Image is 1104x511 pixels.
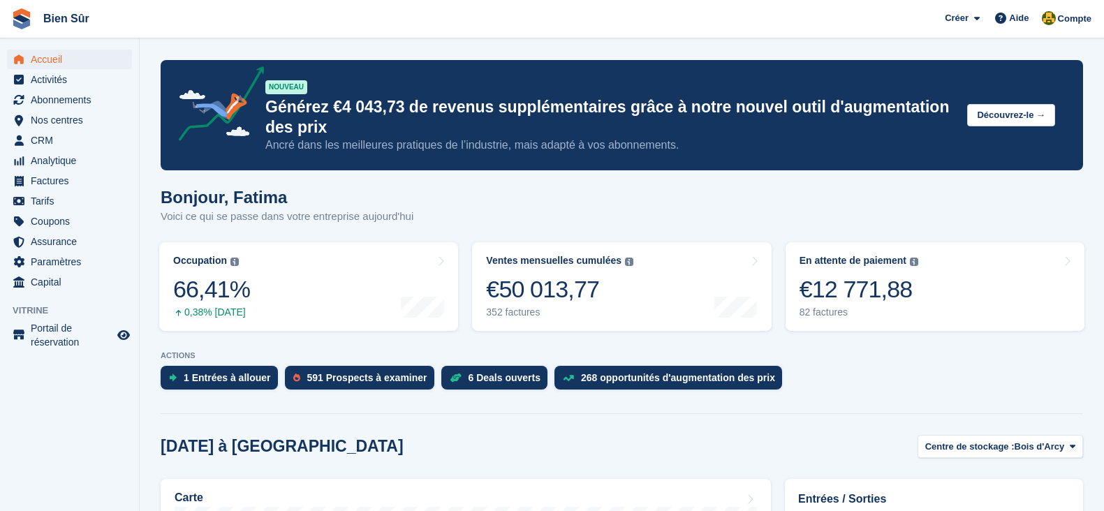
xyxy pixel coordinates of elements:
a: menu [7,321,132,349]
img: price_increase_opportunities-93ffe204e8149a01c8c9dc8f82e8f89637d9d84a8eef4429ea346261dce0b2c0.svg [563,375,574,381]
div: 1 Entrées à allouer [184,372,271,383]
span: Assurance [31,232,115,251]
a: menu [7,70,132,89]
img: Fatima Kelaaoui [1042,11,1056,25]
div: 591 Prospects à examiner [307,372,427,383]
a: 591 Prospects à examiner [285,366,441,397]
span: CRM [31,131,115,150]
a: Ventes mensuelles cumulées €50 013,77 352 factures [472,242,771,331]
div: €12 771,88 [800,275,918,304]
div: 82 factures [800,306,918,318]
span: Vitrine [13,304,139,318]
img: icon-info-grey-7440780725fd019a000dd9b08b2336e03edf1995a4989e88bcd33f0948082b44.svg [625,258,633,266]
a: menu [7,131,132,150]
span: Accueil [31,50,115,69]
img: icon-info-grey-7440780725fd019a000dd9b08b2336e03edf1995a4989e88bcd33f0948082b44.svg [910,258,918,266]
a: menu [7,212,132,231]
img: move_ins_to_allocate_icon-fdf77a2bb77ea45bf5b3d319d69a93e2d87916cf1d5bf7949dd705db3b84f3ca.svg [169,373,177,382]
a: 268 opportunités d'augmentation des prix [554,366,789,397]
span: Créer [945,11,969,25]
a: menu [7,252,132,272]
span: Activités [31,70,115,89]
img: deal-1b604bf984904fb50ccaf53a9ad4b4a5d6e5aea283cecdc64d6e3604feb123c2.svg [450,373,462,383]
img: prospect-51fa495bee0391a8d652442698ab0144808aea92771e9ea1ae160a38d050c398.svg [293,373,300,382]
div: Ventes mensuelles cumulées [486,255,621,267]
button: Centre de stockage : Bois d'Arcy [918,435,1083,458]
div: 268 opportunités d'augmentation des prix [581,372,775,383]
button: Découvrez-le → [967,104,1055,127]
p: Voici ce qui se passe dans votre entreprise aujourd'hui [161,209,413,225]
div: NOUVEAU [265,80,307,94]
a: Occupation 66,41% 0,38% [DATE] [159,242,458,331]
img: icon-info-grey-7440780725fd019a000dd9b08b2336e03edf1995a4989e88bcd33f0948082b44.svg [230,258,239,266]
span: Aide [1009,11,1029,25]
a: Boutique d'aperçu [115,327,132,343]
a: menu [7,50,132,69]
a: 1 Entrées à allouer [161,366,285,397]
span: Centre de stockage : [925,440,1015,454]
div: 66,41% [173,275,250,304]
span: Nos centres [31,110,115,130]
span: Coupons [31,212,115,231]
span: Abonnements [31,90,115,110]
div: 0,38% [DATE] [173,306,250,318]
span: Analytique [31,151,115,170]
a: menu [7,171,132,191]
a: menu [7,272,132,292]
h1: Bonjour, Fatima [161,188,413,207]
a: 6 Deals ouverts [441,366,555,397]
span: Compte [1058,12,1091,26]
p: Ancré dans les meilleures pratiques de l’industrie, mais adapté à vos abonnements. [265,138,956,153]
span: Tarifs [31,191,115,211]
div: 352 factures [486,306,633,318]
img: stora-icon-8386f47178a22dfd0bd8f6a31ec36ba5ce8667c1dd55bd0f319d3a0aa187defe.svg [11,8,32,29]
a: menu [7,151,132,170]
a: menu [7,232,132,251]
div: €50 013,77 [486,275,633,304]
span: Factures [31,171,115,191]
div: 6 Deals ouverts [469,372,541,383]
h2: Entrées / Sorties [798,491,1070,508]
p: ACTIONS [161,351,1083,360]
div: Occupation [173,255,227,267]
h2: Carte [175,491,203,504]
img: price-adjustments-announcement-icon-8257ccfd72463d97f412b2fc003d46551f7dbcb40ab6d574587a9cd5c0d94... [167,66,265,146]
div: En attente de paiement [800,255,906,267]
span: Capital [31,272,115,292]
a: menu [7,90,132,110]
a: menu [7,191,132,211]
a: menu [7,110,132,130]
span: Bois d'Arcy [1015,440,1065,454]
span: Portail de réservation [31,321,115,349]
a: En attente de paiement €12 771,88 82 factures [786,242,1084,331]
h2: [DATE] à [GEOGRAPHIC_DATA] [161,437,404,456]
a: Bien Sûr [38,7,95,30]
span: Paramètres [31,252,115,272]
p: Générez €4 043,73 de revenus supplémentaires grâce à notre nouvel outil d'augmentation des prix [265,97,956,138]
